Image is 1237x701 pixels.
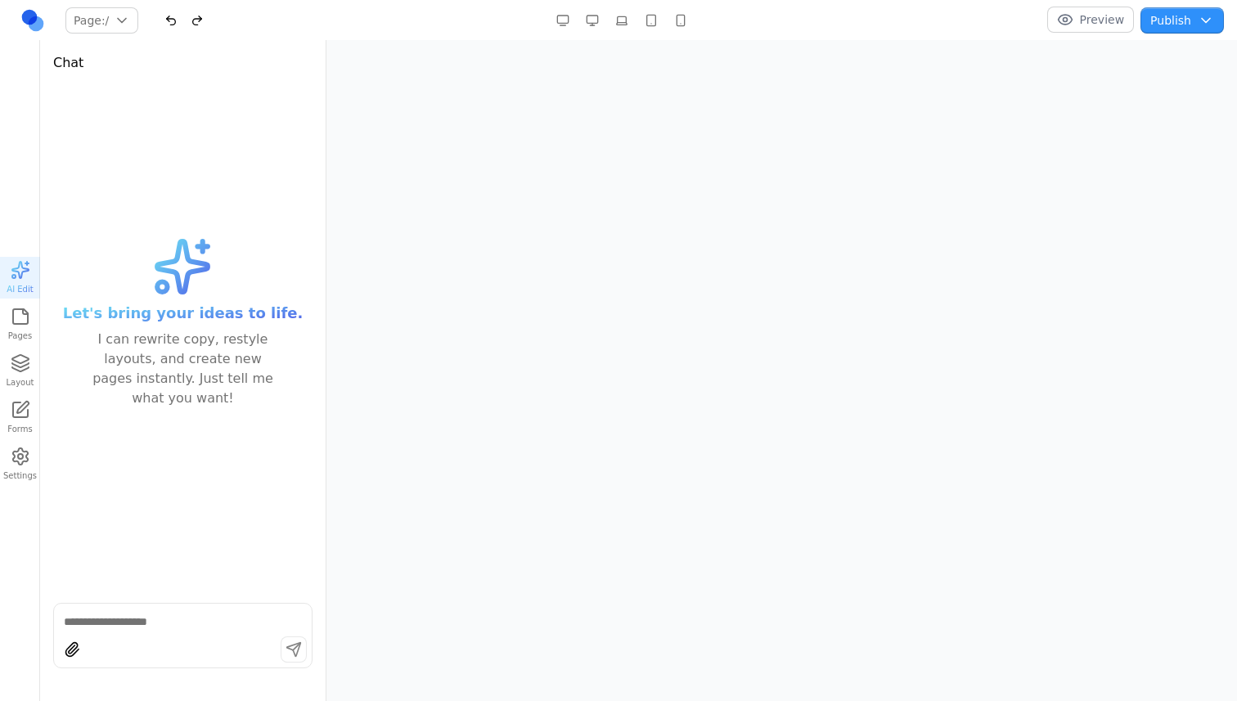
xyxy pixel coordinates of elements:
[63,302,304,325] span: Let's bring your ideas to life.
[65,7,138,34] button: Page:/
[579,7,605,34] button: Desktop
[91,330,274,408] div: I can rewrite copy, restyle layouts, and create new pages instantly. Just tell me what you want!
[1047,7,1135,33] button: Preview
[1140,7,1224,34] button: Publish
[638,7,664,34] button: Tablet
[53,53,83,73] h3: Chat
[7,283,33,295] span: AI Edit
[609,7,635,34] button: Laptop
[550,7,576,34] button: Desktop Wide
[668,7,694,34] button: Mobile
[326,40,1237,701] iframe: Preview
